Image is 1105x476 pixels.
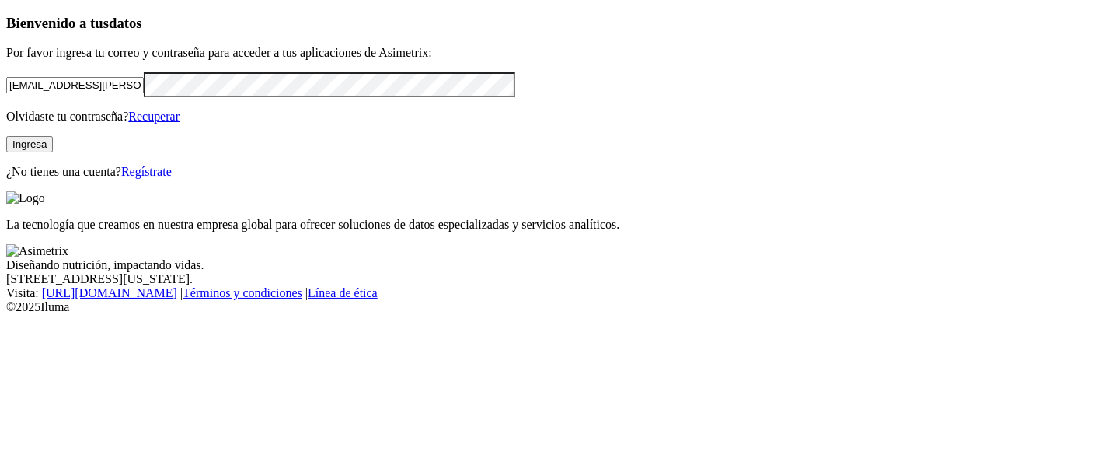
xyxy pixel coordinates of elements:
[109,15,142,31] span: datos
[6,191,45,205] img: Logo
[121,165,172,178] a: Regístrate
[6,286,1099,300] div: Visita : | |
[6,244,68,258] img: Asimetrix
[6,136,53,152] button: Ingresa
[42,286,177,299] a: [URL][DOMAIN_NAME]
[6,272,1099,286] div: [STREET_ADDRESS][US_STATE].
[6,77,144,93] input: Tu correo
[6,165,1099,179] p: ¿No tienes una cuenta?
[6,258,1099,272] div: Diseñando nutrición, impactando vidas.
[183,286,302,299] a: Términos y condiciones
[6,15,1099,32] h3: Bienvenido a tus
[6,46,1099,60] p: Por favor ingresa tu correo y contraseña para acceder a tus aplicaciones de Asimetrix:
[308,286,378,299] a: Línea de ética
[128,110,180,123] a: Recuperar
[6,300,1099,314] div: © 2025 Iluma
[6,110,1099,124] p: Olvidaste tu contraseña?
[6,218,1099,232] p: La tecnología que creamos en nuestra empresa global para ofrecer soluciones de datos especializad...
